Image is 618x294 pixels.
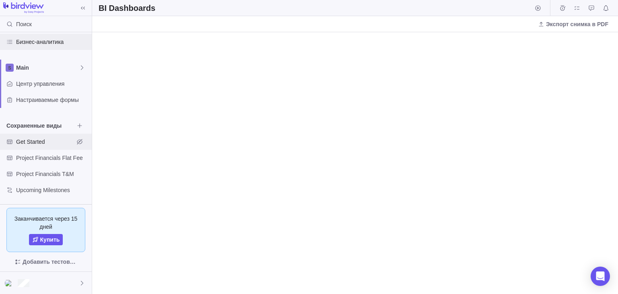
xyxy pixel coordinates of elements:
[3,2,44,14] img: logo
[16,96,89,104] span: Настраиваемые формы
[600,2,612,14] span: Уведомления
[546,20,608,28] span: Экспорт снимка в PDF
[6,255,85,268] span: Добавить тестовые данные
[16,38,89,46] span: Бизнес-аналитика
[535,19,612,30] span: Экспорт снимка в PDF
[74,120,85,131] span: Посмотреть все виды
[16,64,79,72] span: Main
[600,6,612,12] a: Уведомления
[16,154,89,162] span: Project Financials Flat Fee
[74,136,85,147] span: Скрыть вид
[6,122,74,130] span: Сохраненные виды
[557,2,568,14] span: Тайм-логи
[16,80,89,88] span: Центр управления
[571,6,583,12] a: Мои задачи
[557,6,568,12] a: Тайм-логи
[16,186,89,194] span: Upcoming Milestones
[532,2,544,14] span: Запустить таймер
[23,257,77,267] span: Добавить тестовые данные
[571,2,583,14] span: Мои задачи
[29,234,63,245] a: Купить
[99,2,155,14] h2: BI Dashboards
[5,278,14,288] div: Yana
[40,236,60,244] span: Купить
[586,2,597,14] span: Запросы на согласование
[591,267,610,286] div: Open Intercom Messenger
[13,215,78,231] span: Заканчивается через 15 дней
[16,170,89,178] span: Project Financials T&M
[16,20,32,28] span: Поиск
[16,138,74,146] span: Get Started
[586,6,597,12] a: Запросы на согласование
[5,280,14,286] img: Show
